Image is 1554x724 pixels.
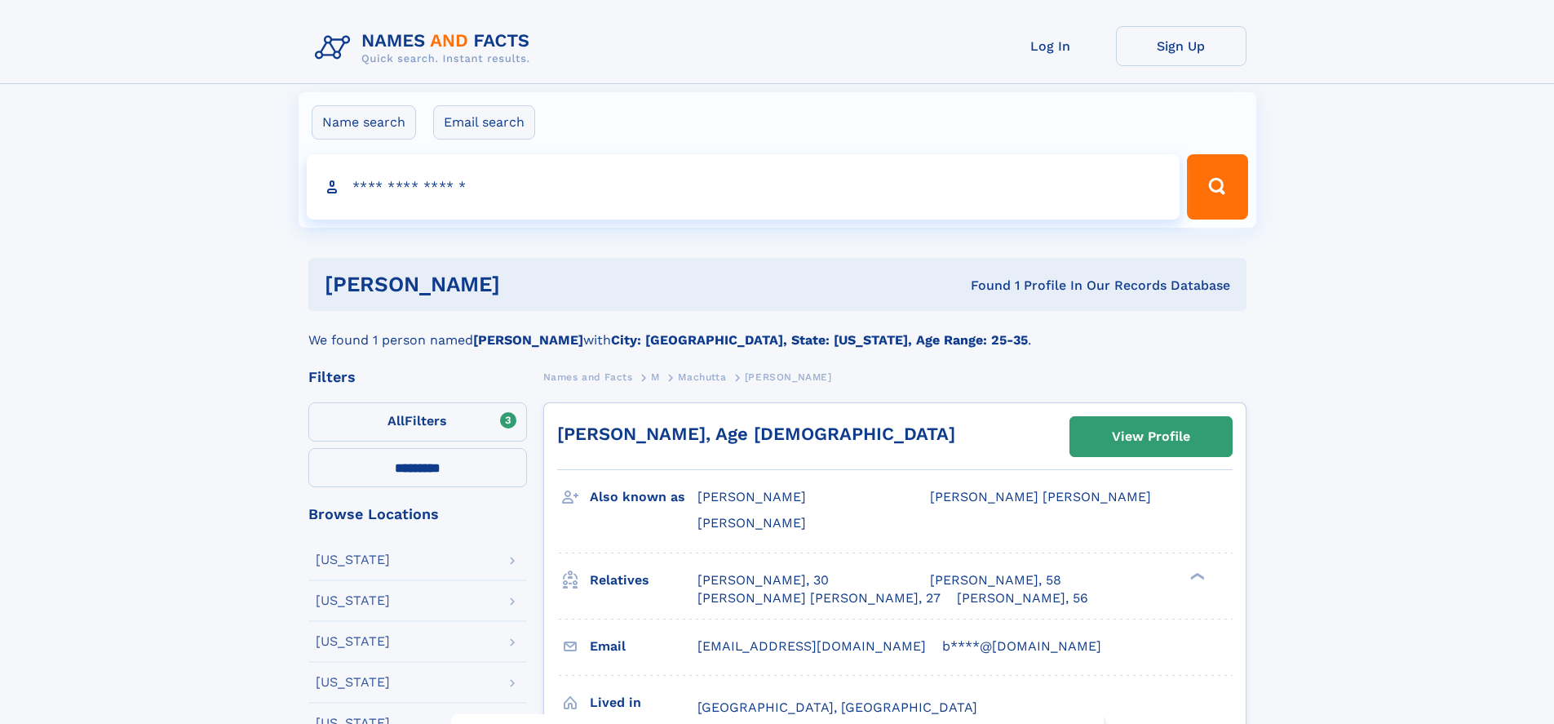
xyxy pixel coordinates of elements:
[651,366,660,387] a: M
[473,332,583,348] b: [PERSON_NAME]
[308,507,527,522] div: Browse Locations
[312,105,416,140] label: Name search
[697,571,829,589] a: [PERSON_NAME], 30
[590,633,697,660] h3: Email
[985,26,1116,66] a: Log In
[590,689,697,717] h3: Lived in
[590,566,697,594] h3: Relatives
[307,154,1180,220] input: search input
[611,332,1028,348] b: City: [GEOGRAPHIC_DATA], State: [US_STATE], Age Range: 25-35
[316,553,390,566] div: [US_STATE]
[745,371,832,383] span: [PERSON_NAME]
[387,413,405,429] span: All
[930,571,1061,589] a: [PERSON_NAME], 58
[316,676,390,689] div: [US_STATE]
[651,371,660,383] span: M
[678,366,726,387] a: Machutta
[1116,26,1246,66] a: Sign Up
[308,311,1246,350] div: We found 1 person named with .
[557,424,955,444] a: [PERSON_NAME], Age [DEMOGRAPHIC_DATA]
[308,370,527,384] div: Filters
[316,635,390,648] div: [US_STATE]
[697,589,941,607] a: [PERSON_NAME] [PERSON_NAME], 27
[930,489,1151,504] span: [PERSON_NAME] [PERSON_NAME]
[1186,571,1206,581] div: ❯
[308,402,527,442] label: Filters
[1070,417,1232,456] a: View Profile
[697,638,926,654] span: [EMAIL_ADDRESS][DOMAIN_NAME]
[325,274,736,295] h1: [PERSON_NAME]
[697,489,806,504] span: [PERSON_NAME]
[957,589,1088,607] a: [PERSON_NAME], 56
[316,594,390,607] div: [US_STATE]
[735,277,1230,295] div: Found 1 Profile In Our Records Database
[543,366,633,387] a: Names and Facts
[308,26,543,70] img: Logo Names and Facts
[697,700,977,715] span: [GEOGRAPHIC_DATA], [GEOGRAPHIC_DATA]
[678,371,726,383] span: Machutta
[1112,418,1190,455] div: View Profile
[433,105,535,140] label: Email search
[590,483,697,511] h3: Also known as
[1187,154,1247,220] button: Search Button
[697,515,806,531] span: [PERSON_NAME]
